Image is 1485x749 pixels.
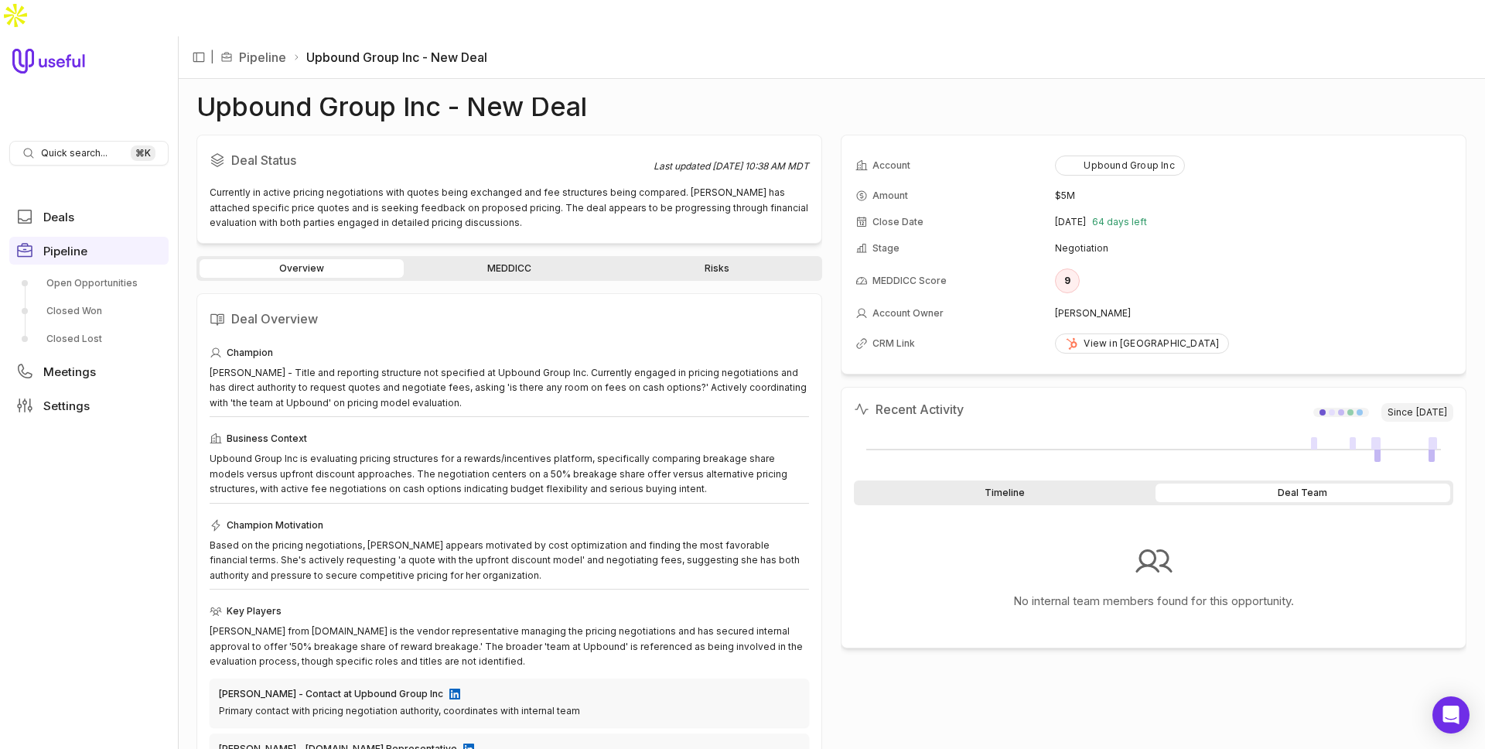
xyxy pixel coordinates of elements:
[654,160,809,173] div: Last updated
[196,97,587,116] h1: Upbound Group Inc - New Deal
[210,48,214,67] span: |
[872,159,910,172] span: Account
[9,327,169,351] a: Closed Lost
[219,688,443,700] div: [PERSON_NAME] - Contact at Upbound Group Inc
[1065,159,1174,172] div: Upbound Group Inc
[1065,337,1219,350] div: View in [GEOGRAPHIC_DATA]
[1156,484,1451,502] div: Deal Team
[857,484,1152,502] div: Timeline
[712,160,809,172] time: [DATE] 10:38 AM MDT
[1416,406,1447,419] time: [DATE]
[872,216,923,228] span: Close Date
[187,46,210,69] button: Collapse sidebar
[292,48,487,67] li: Upbound Group Inc - New Deal
[615,259,819,278] a: Risks
[1055,333,1229,354] a: View in [GEOGRAPHIC_DATA]
[9,357,169,385] a: Meetings
[41,147,108,159] span: Quick search...
[9,271,169,351] div: Pipeline submenu
[854,400,964,419] h2: Recent Activity
[9,392,169,419] a: Settings
[210,624,809,669] div: [PERSON_NAME] from [DOMAIN_NAME] is the vendor representative managing the pricing negotiations a...
[9,271,169,296] a: Open Opportunities
[43,245,87,257] span: Pipeline
[210,148,654,173] h2: Deal Status
[9,203,169,231] a: Deals
[210,344,809,362] div: Champion
[872,242,900,255] span: Stage
[210,451,809,497] div: Upbound Group Inc is evaluating pricing structures for a rewards/incentives platform, specificall...
[872,190,908,202] span: Amount
[210,602,809,621] div: Key Players
[1381,403,1453,422] span: Since
[1055,236,1452,261] td: Negotiation
[9,237,169,265] a: Pipeline
[210,306,809,331] h2: Deal Overview
[407,259,611,278] a: MEDDICC
[219,703,800,719] div: Primary contact with pricing negotiation authority, coordinates with internal team
[210,538,809,583] div: Based on the pricing negotiations, [PERSON_NAME] appears motivated by cost optimization and findi...
[239,48,286,67] a: Pipeline
[210,429,809,448] div: Business Context
[872,337,915,350] span: CRM Link
[1055,268,1080,293] div: 9
[1055,216,1086,228] time: [DATE]
[9,299,169,323] a: Closed Won
[200,259,404,278] a: Overview
[131,145,155,161] kbd: ⌘ K
[1013,592,1294,610] p: No internal team members found for this opportunity.
[449,689,460,699] img: LinkedIn
[210,516,809,535] div: Champion Motivation
[43,366,96,378] span: Meetings
[872,307,944,320] span: Account Owner
[210,365,809,411] div: [PERSON_NAME] - Title and reporting structure not specified at Upbound Group Inc. Currently engag...
[1055,156,1184,176] button: Upbound Group Inc
[43,211,74,223] span: Deals
[1432,696,1470,734] div: Open Intercom Messenger
[43,400,90,412] span: Settings
[1055,183,1452,208] td: $5M
[872,275,947,287] span: MEDDICC Score
[210,185,809,231] div: Currently in active pricing negotiations with quotes being exchanged and fee structures being com...
[1092,216,1147,228] span: 64 days left
[1055,301,1452,326] td: [PERSON_NAME]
